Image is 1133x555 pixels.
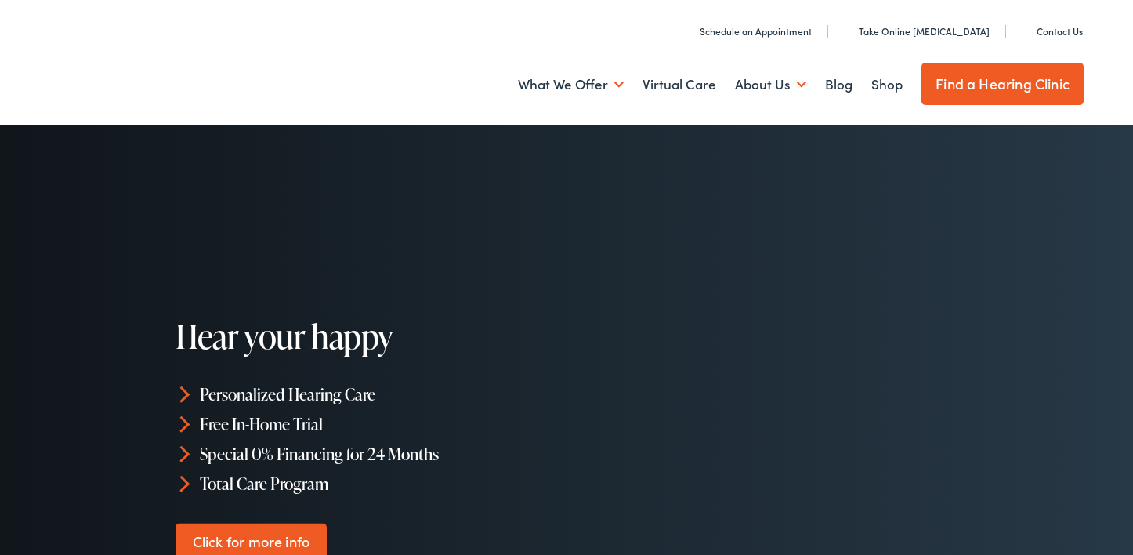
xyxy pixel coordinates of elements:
a: Virtual Care [643,56,716,114]
a: About Us [735,56,806,114]
h1: Hear your happy [176,318,572,354]
a: Schedule an Appointment [682,24,812,38]
a: Find a Hearing Clinic [921,63,1084,105]
li: Free In-Home Trial [176,409,572,439]
a: What We Offer [518,56,624,114]
li: Total Care Program [176,468,572,498]
li: Special 0% Financing for 24 Months [176,439,572,469]
a: Shop [871,56,903,114]
a: Contact Us [1019,24,1083,38]
a: Take Online [MEDICAL_DATA] [842,24,990,38]
img: utility icon [682,24,693,39]
img: utility icon [842,24,852,39]
a: Blog [825,56,852,114]
li: Personalized Hearing Care [176,379,572,409]
img: utility icon [1019,24,1030,39]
